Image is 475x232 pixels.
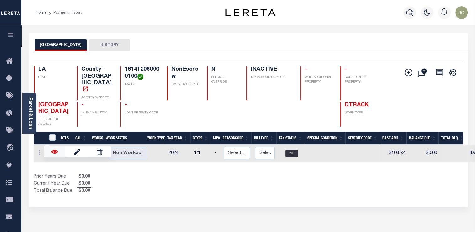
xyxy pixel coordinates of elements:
[89,132,103,145] th: WorkQ
[97,149,103,155] img: deletes.png
[171,66,199,80] h4: NonEscrow
[285,150,298,157] span: PIF
[345,132,380,145] th: Severity Code: activate to sort column ascending
[455,6,468,19] img: svg+xml;base64,PHN2ZyB4bWxucz0iaHR0cDovL3d3dy53My5vcmcvMjAwMC9zdmciIHBvaW50ZXItZXZlbnRzPSJub25lIi...
[38,102,69,115] span: [GEOGRAPHIC_DATA]
[406,132,438,145] th: Balance Due: activate to sort column ascending
[166,145,191,162] td: 2024
[211,75,239,85] p: SERVICE OVERRIDE
[46,10,82,15] li: Payment History
[89,39,130,51] button: HISTORY
[74,148,80,155] img: pen.svg
[58,132,73,145] th: DTLS
[211,66,239,73] h4: N
[345,111,376,115] p: WORK TYPE
[381,145,408,162] td: $103.72
[34,132,46,145] th: &nbsp;&nbsp;&nbsp;&nbsp;&nbsp;&nbsp;&nbsp;&nbsp;&nbsp;&nbsp;
[34,188,77,195] td: Total Balance Due
[225,9,276,16] img: logo-dark.svg
[211,132,220,145] th: MPO
[125,102,127,108] span: -
[171,82,199,87] p: TAX SERVICE TYPE
[220,132,251,145] th: ReasonCode: activate to sort column ascending
[77,188,91,195] span: $0.00
[380,132,406,145] th: Base Amt: activate to sort column ascending
[38,75,70,80] p: STATE
[251,75,293,80] p: TAX ACCOUNT STATUS
[38,117,70,127] p: DELINQUENT AGENCY
[276,132,305,145] th: Tax Status: activate to sort column ascending
[81,111,113,115] p: IN BANKRUPTCY
[212,145,221,162] td: -
[145,132,165,145] th: Work Type
[73,132,89,145] th: CAL: activate to sort column ascending
[305,67,307,72] span: -
[251,132,276,145] th: BillType: activate to sort column ascending
[305,75,332,85] p: WITH ADDITIONAL PROPERTY
[77,174,91,180] span: $0.00
[305,132,345,145] th: Special Condition: activate to sort column ascending
[408,145,440,162] td: $0.00
[77,180,91,187] span: $0.00
[125,111,159,115] p: LOAN SEVERITY CODE
[345,102,369,108] span: DTRACK
[38,66,70,73] h4: LA
[35,39,87,51] button: [GEOGRAPHIC_DATA]
[51,149,58,155] img: view.svg
[345,67,347,72] span: -
[36,11,46,14] a: Home
[46,132,58,145] th: &nbsp;
[34,174,77,180] td: Prior Years Due
[81,66,113,93] h4: County - [GEOGRAPHIC_DATA]
[165,132,190,145] th: Tax Year: activate to sort column ascending
[438,132,466,145] th: Total DLQ: activate to sort column ascending
[191,145,212,162] td: 1/1
[81,96,113,100] p: AGENCY WEBSITE
[74,145,92,162] td: New
[125,82,159,87] p: TAX ID
[125,66,159,80] h4: 161412069000100
[34,180,77,187] td: Current Year Due
[251,66,293,73] h4: INACTIVE
[345,75,376,85] p: CONFIDENTIAL PROPERTY
[190,132,211,145] th: RType: activate to sort column ascending
[6,144,16,152] i: travel_explore
[103,132,146,145] th: Work Status
[28,97,32,129] a: Parcel & Loan
[81,102,84,108] span: -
